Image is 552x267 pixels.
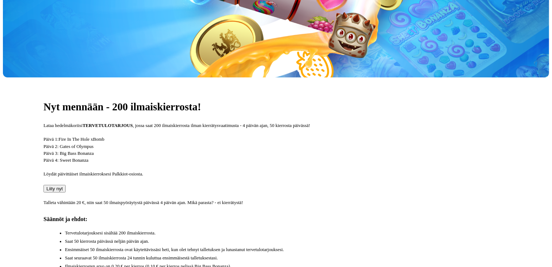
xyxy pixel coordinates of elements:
strong: TERVETULOTARJOUS [83,123,133,128]
li: Tervetulotarjouksesi sisältää 200 ilmaiskierrosta. [65,230,509,237]
button: Liity nyt [43,185,66,192]
span: Fire In The Hole xBomb [59,137,104,142]
h4: Säännöt ja ehdot: [43,216,509,223]
p: Päivä 1: Päivä 2: Gates of Olympus Päivä 3: Big Bass Bonanza Päivä 4: Sweet Bonanza [43,136,509,164]
p: Talleta vähintään 20 €, niin saat 50 ilmaispyöräytystä päivässä 4 päivän ajan. Mikä parasta? - ei... [43,199,509,206]
p: Lataa hedelmäkoriisi , jossa saat 200 ilmaiskierrosta ilman kierrätysvaatimusta - 4 päivän ajan, ... [43,122,509,129]
li: Ensimmäiset 50 ilmaiskierrosta ovat käytettävissäsi heti, kun olet tehnyt talletuksen ja lunastan... [65,246,509,253]
li: Saat 50 kierrosta päivässä neljän päivän ajan. [65,238,509,245]
li: Saat seuraavat 50 ilmaiskierrosta 24 tunnin kuluttua ensimmäisestä talletuksestasi. [65,255,509,262]
h1: Nyt mennään - 200 ilmaiskierrosta! [43,101,509,113]
span: Liity nyt [46,186,63,191]
p: Löydät päivittäiset ilmaiskierroksesi Palkkiot-osiosta. [43,171,509,178]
